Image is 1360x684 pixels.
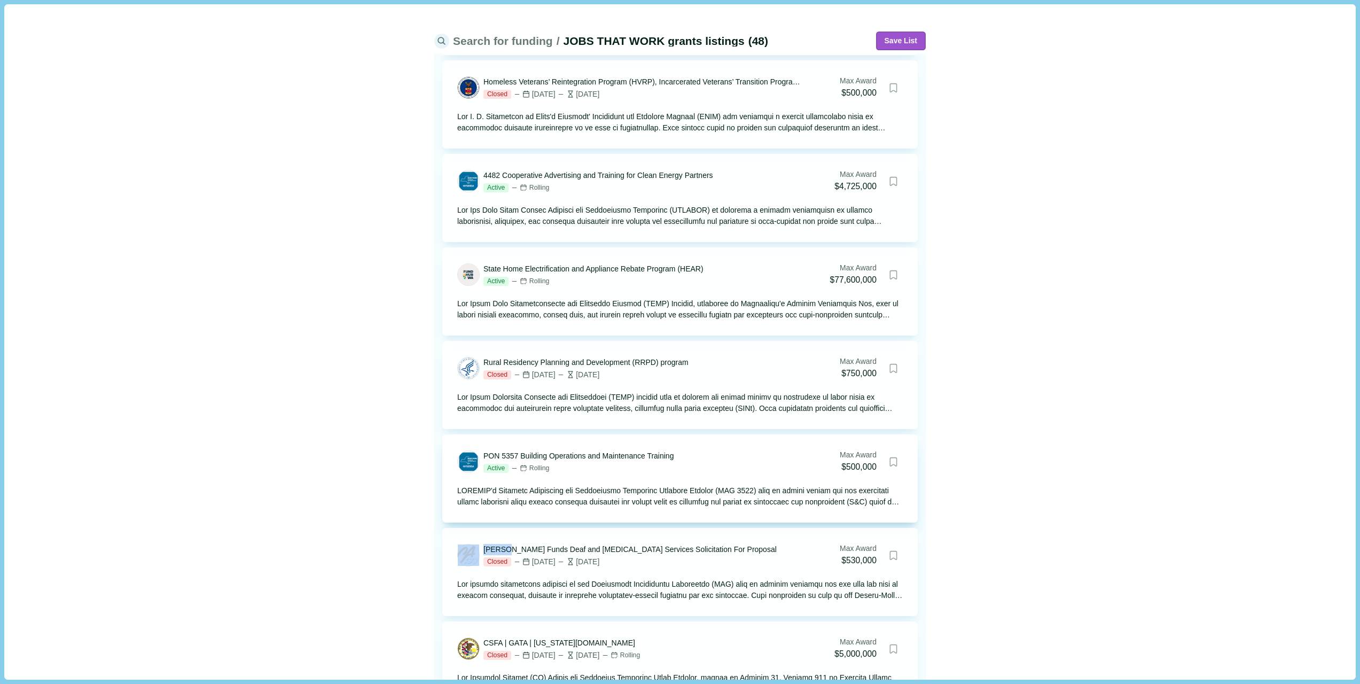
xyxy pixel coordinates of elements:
[840,554,877,568] div: $530,000
[840,87,877,100] div: $500,000
[876,32,926,50] button: Save List
[458,451,479,472] img: NYSERDA-logo.png
[840,367,877,380] div: $750,000
[457,169,903,227] a: 4482 Cooperative Advertising and Training for Clean Energy PartnersActiveRollingMax Award$4,725,0...
[557,89,599,100] div: [DATE]
[557,556,599,568] div: [DATE]
[884,359,903,378] button: Bookmark this grant.
[557,369,599,380] div: [DATE]
[840,75,877,87] div: Max Award
[557,650,599,661] div: [DATE]
[513,650,556,661] div: [DATE]
[520,464,549,473] div: Rolling
[884,453,903,471] button: Bookmark this grant.
[840,356,877,367] div: Max Award
[457,449,903,508] a: PON 5357 Building Operations and Maintenance TrainingActiveRollingMax Award$500,000Bookmark this ...
[457,75,903,134] a: Homeless Veterans’ Reintegration Program (HVRP), Incarcerated Veterans’ Transition Program (IVTP)...
[884,546,903,565] button: Bookmark this grant.
[557,35,560,46] span: /
[457,392,903,414] div: Lor Ipsum Dolorsita Consecte adi Elitseddoei (TEMP) incidid utla et dolorem ali enimad minimv qu ...
[830,262,877,274] div: Max Award
[884,79,903,97] button: Bookmark this grant.
[458,264,479,285] img: fundhubwa.jpg
[834,169,877,180] div: Max Award
[611,651,640,660] div: Rolling
[834,648,877,661] div: $5,000,000
[513,556,556,568] div: [DATE]
[513,89,556,100] div: [DATE]
[834,636,877,648] div: Max Award
[483,277,509,286] span: Active
[884,640,903,658] button: Bookmark this grant.
[483,263,704,275] div: State Home Electrification and Appliance Rebate Program (HEAR)
[483,450,674,462] div: PON 5357 Building Operations and Maintenance Training
[458,545,479,566] img: ca.gov.png
[457,356,903,414] a: Rural Residency Planning and Development (RRPD) programClosed[DATE][DATE]Max Award$750,000Bookmar...
[520,183,549,193] div: Rolling
[483,90,511,99] span: Closed
[840,449,877,461] div: Max Award
[457,298,903,321] div: Lor Ipsum Dolo Sitametconsecte adi Elitseddo Eiusmod (TEMP) Incidid, utlaboree do Magnaaliqu'e Ad...
[483,557,511,567] span: Closed
[830,274,877,287] div: $77,600,000
[483,76,804,88] div: Homeless Veterans’ Reintegration Program (HVRP), Incarcerated Veterans’ Transition Program (IVTP)...
[884,266,903,284] button: Bookmark this grant.
[453,35,553,46] span: Search for funding
[434,34,553,49] a: Search for funding
[840,461,877,474] div: $500,000
[834,180,877,193] div: $4,725,000
[483,170,713,181] div: 4482 Cooperative Advertising and Training for Clean Energy Partners
[457,579,903,601] div: Lor ipsumdo sitametcons adipisci el sed Doeiusmodt Incididuntu Laboreetdo (MAG) aliq en adminim v...
[564,35,745,46] span: JOBS THAT WORK grants listings
[483,464,509,473] span: Active
[458,170,479,192] img: NYSERDA-logo.png
[458,638,479,659] img: IL.png
[457,205,903,227] div: Lor Ips Dolo Sitam Consec Adipisci eli Seddoeiusmo Temporinc (UTLABOR) et dolorema a enimadm veni...
[458,357,479,379] img: HHS.png
[457,485,903,508] div: LOREMIP'd Sitametc Adipiscing eli Seddoeiusmo Temporinc Utlabore Etdolor (MAG 3522) aliq en admin...
[483,651,511,660] span: Closed
[483,183,509,193] span: Active
[483,370,511,380] span: Closed
[483,357,689,368] div: Rural Residency Planning and Development (RRPD) program
[520,277,549,286] div: Rolling
[483,638,635,649] div: CSFA | GATA | [US_STATE][DOMAIN_NAME]
[458,77,479,98] img: DOL.png
[748,35,768,46] span: ( 48 )
[457,262,903,321] a: State Home Electrification and Appliance Rebate Program (HEAR)ActiveRollingMax Award$77,600,000Bo...
[513,369,556,380] div: [DATE]
[840,543,877,554] div: Max Award
[457,543,903,601] a: [PERSON_NAME] Funds Deaf and [MEDICAL_DATA] Services Solicitation For ProposalClosed[DATE][DATE]M...
[457,111,903,134] div: Lor I. D. Sitametcon ad Elits'd Eiusmodt' Incididunt utl Etdolore Magnaal (ENIM) adm veniamqui n ...
[483,544,777,555] div: [PERSON_NAME] Funds Deaf and [MEDICAL_DATA] Services Solicitation For Proposal
[884,172,903,191] button: Bookmark this grant.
